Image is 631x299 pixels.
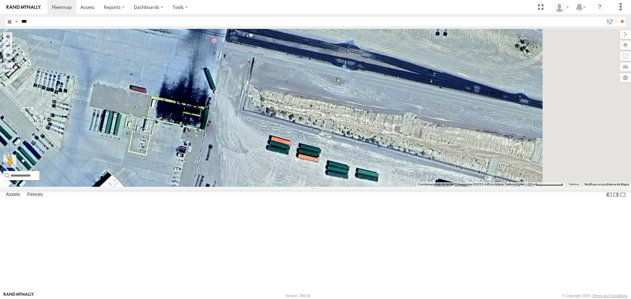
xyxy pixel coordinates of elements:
label: Search Query [14,17,19,26]
label: Map Settings [620,73,631,82]
img: rand-logo.svg [7,5,41,10]
label: Search Filter Options [604,17,618,26]
label: Dock Summary Table to the Right [613,190,619,200]
span: Imágenes ©2025 Airbus, Maxar Technologies [458,182,524,186]
span: 20 m [528,182,536,186]
label: Hide Summary Table [619,190,626,200]
a: Visit our Website [4,292,34,299]
label: Measure [3,62,12,72]
i: ? [595,2,605,12]
button: Zoom out [3,41,12,50]
button: Combinaciones de teclas [418,182,454,187]
div: carolina herrera [552,2,571,12]
a: Terms and Conditions [593,294,627,298]
div: © Copyright 2025 - [562,294,627,298]
label: Fences [24,190,46,200]
button: Zoom in [3,32,12,41]
div: Version: 306.00 [286,294,311,298]
label: Assets [3,190,23,200]
a: Notificar un problema de Maps [585,182,629,186]
button: Arrastra al hombrecito al mapa para abrir Street View [3,155,16,168]
a: Términos [569,183,579,185]
button: Escala del mapa: 20 m por 79 píxeles [526,182,565,187]
label: Dock Summary Table to the Left [606,190,613,200]
button: Zoom Home [3,50,12,59]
